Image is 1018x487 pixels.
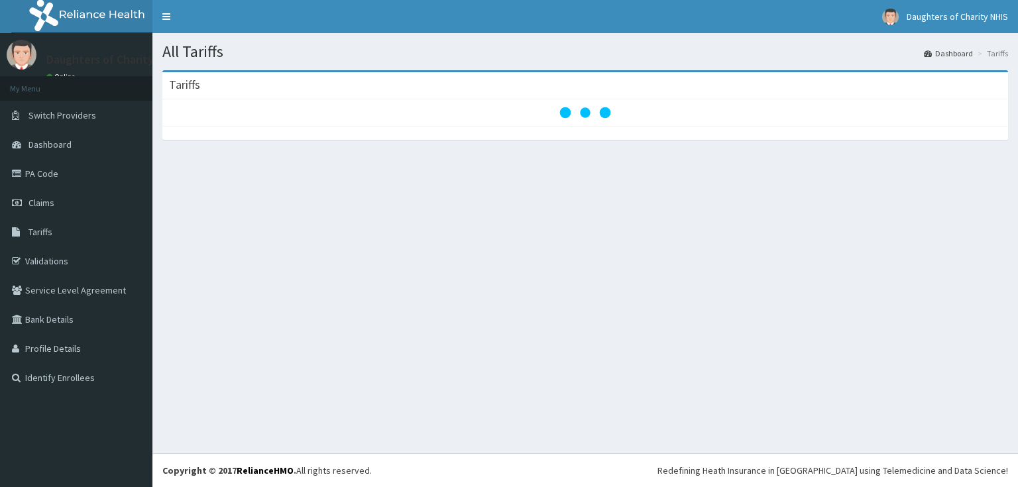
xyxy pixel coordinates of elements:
[28,109,96,121] span: Switch Providers
[559,86,612,139] svg: audio-loading
[152,453,1018,487] footer: All rights reserved.
[46,72,78,81] a: Online
[974,48,1008,59] li: Tariffs
[924,48,973,59] a: Dashboard
[7,40,36,70] img: User Image
[28,226,52,238] span: Tariffs
[657,464,1008,477] div: Redefining Heath Insurance in [GEOGRAPHIC_DATA] using Telemedicine and Data Science!
[162,464,296,476] strong: Copyright © 2017 .
[169,79,200,91] h3: Tariffs
[882,9,899,25] img: User Image
[237,464,294,476] a: RelianceHMO
[907,11,1008,23] span: Daughters of Charity NHIS
[162,43,1008,60] h1: All Tariffs
[46,54,182,66] p: Daughters of Charity NHIS
[28,138,72,150] span: Dashboard
[28,197,54,209] span: Claims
